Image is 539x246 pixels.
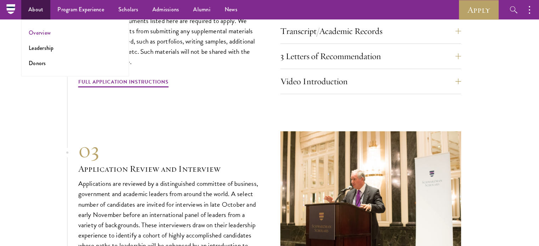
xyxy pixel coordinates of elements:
[280,23,461,40] button: Transcript/Academic Records
[280,73,461,90] button: Video Introduction
[78,78,169,88] a: Full Application Instructions
[78,163,259,175] h3: Application Review and Interview
[280,48,461,65] button: 3 Letters of Recommendation
[29,29,51,37] a: Overview
[78,137,259,163] div: 03
[29,59,46,67] a: Donors
[78,16,259,67] p: The supporting documents listed here are required to apply. We discourage applicants from submitt...
[29,44,54,52] a: Leadership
